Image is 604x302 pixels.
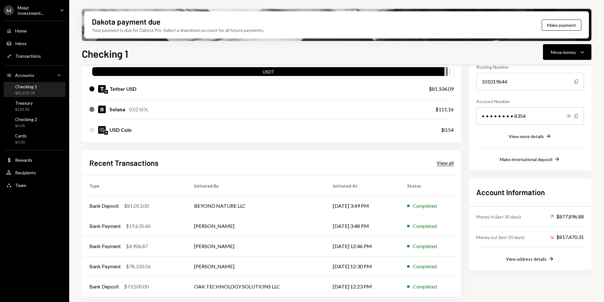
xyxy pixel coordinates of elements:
[325,256,400,276] td: [DATE] 12:30 PM
[506,256,547,262] div: View address details
[89,242,121,250] div: Bank Payment
[187,216,325,236] td: [PERSON_NAME]
[437,159,454,166] a: View all
[476,64,584,70] div: Routing Number
[4,50,65,61] a: Transactions
[506,256,554,263] button: View address details
[509,134,544,139] div: View more details
[4,69,65,81] a: Accounts
[109,106,125,113] div: Solana
[4,154,65,166] a: Rewards
[509,133,551,140] button: View more details
[551,49,576,55] div: Move money
[187,176,325,196] th: Initiated By
[15,100,33,106] div: Treasury
[500,157,553,162] div: Make international deposit
[325,276,400,297] td: [DATE] 12:23 PM
[4,25,65,36] a: Home
[15,41,26,46] div: Inbox
[89,222,121,230] div: Bank Payment
[4,167,65,178] a: Recipients
[126,242,148,250] div: $4,906.87
[82,176,187,196] th: Type
[476,73,584,90] div: 101019644
[18,5,55,16] div: Molat Investment...
[92,27,264,33] div: Your payment is due for Dakota Pro. Select a drawdown account for all future payments.
[15,183,26,188] div: Team
[325,216,400,236] td: [DATE] 3:48 PM
[89,283,119,290] div: Bank Deposit
[476,234,524,241] div: Money out (last 30 days)
[437,160,454,166] div: View all
[500,156,560,163] button: Make international deposit
[15,133,27,138] div: Cards
[129,106,148,113] div: 0.52 SOL
[4,131,65,146] a: Cards$0.00
[413,242,437,250] div: Completed
[82,47,128,60] h1: Checking 1
[109,126,131,134] div: USD Coin
[109,85,137,93] div: Tether USD
[89,202,119,210] div: Bank Deposit
[124,283,149,290] div: $73,500.00
[325,236,400,256] td: [DATE] 12:46 PM
[476,187,584,197] h2: Account Information
[104,90,108,94] img: ethereum-mainnet
[400,176,461,196] th: Status
[187,196,325,216] td: BEYOND NATURE LLC
[4,38,65,49] a: Inbox
[15,117,37,122] div: Checking 2
[92,68,445,77] div: USDT
[15,157,32,163] div: Rewards
[15,90,37,96] div: $81,215.78
[550,233,584,241] div: $817,470.31
[89,263,121,270] div: Bank Payment
[187,256,325,276] td: [PERSON_NAME]
[98,85,106,93] img: USDT
[550,213,584,220] div: $877,896.88
[15,28,27,33] div: Home
[476,213,521,220] div: Money in (last 30 days)
[4,5,14,15] div: M
[476,98,584,105] div: Account Number
[4,115,65,130] a: Checking 2$0.00
[435,106,454,113] div: $111.16
[15,123,37,129] div: $0.00
[429,85,454,93] div: $81,104.09
[187,236,325,256] td: [PERSON_NAME]
[126,222,151,230] div: $19,635.46
[187,276,325,297] td: OAK TECHNOLOGY SOLUTIONS LLC
[126,263,151,270] div: $78,330.56
[4,179,65,191] a: Team
[413,222,437,230] div: Completed
[4,98,65,113] a: Treasury$100.00
[413,263,437,270] div: Completed
[15,53,41,59] div: Transactions
[325,176,400,196] th: Initiated At
[4,82,65,97] a: Checking 1$81,215.78
[98,126,106,134] img: USDC
[92,16,160,27] div: Dakota payment due
[98,106,106,113] img: SOL
[15,84,37,89] div: Checking 1
[89,158,159,168] h2: Recent Transactions
[124,202,149,210] div: $81,053.00
[542,20,581,31] button: Make payment
[476,107,584,125] div: • • • • • • • • 8354
[441,126,454,134] div: $0.54
[104,131,108,135] img: ethereum-mainnet
[15,107,33,112] div: $100.00
[413,202,437,210] div: Completed
[325,196,400,216] td: [DATE] 3:49 PM
[15,140,27,145] div: $0.00
[15,73,34,78] div: Accounts
[15,170,36,175] div: Recipients
[413,283,437,290] div: Completed
[543,44,591,60] button: Move money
